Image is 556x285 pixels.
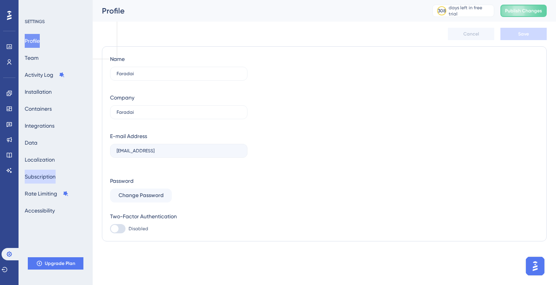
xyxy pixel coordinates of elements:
[448,28,494,40] button: Cancel
[25,68,65,82] button: Activity Log
[117,71,241,76] input: Name Surname
[117,148,241,153] input: E-mail Address
[110,189,172,202] button: Change Password
[25,119,54,133] button: Integrations
[129,226,148,232] span: Disabled
[505,8,542,14] span: Publish Changes
[518,31,529,37] span: Save
[500,28,547,40] button: Save
[110,176,247,186] div: Password
[25,187,69,201] button: Rate Limiting
[463,31,479,37] span: Cancel
[25,19,87,25] div: SETTINGS
[117,110,241,115] input: Company Name
[119,191,164,200] span: Change Password
[25,85,52,99] button: Installation
[25,34,40,48] button: Profile
[25,51,39,65] button: Team
[110,212,247,221] div: Two-Factor Authentication
[524,255,547,278] iframe: UserGuiding AI Assistant Launcher
[25,102,52,116] button: Containers
[25,136,37,150] button: Data
[45,260,75,266] span: Upgrade Plan
[110,93,134,102] div: Company
[28,257,83,270] button: Upgrade Plan
[449,5,492,17] div: days left in free trial
[110,54,125,64] div: Name
[110,132,147,141] div: E-mail Address
[25,204,55,218] button: Accessibility
[25,153,55,167] button: Localization
[438,8,446,14] div: 308
[102,5,413,16] div: Profile
[25,170,56,184] button: Subscription
[500,5,547,17] button: Publish Changes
